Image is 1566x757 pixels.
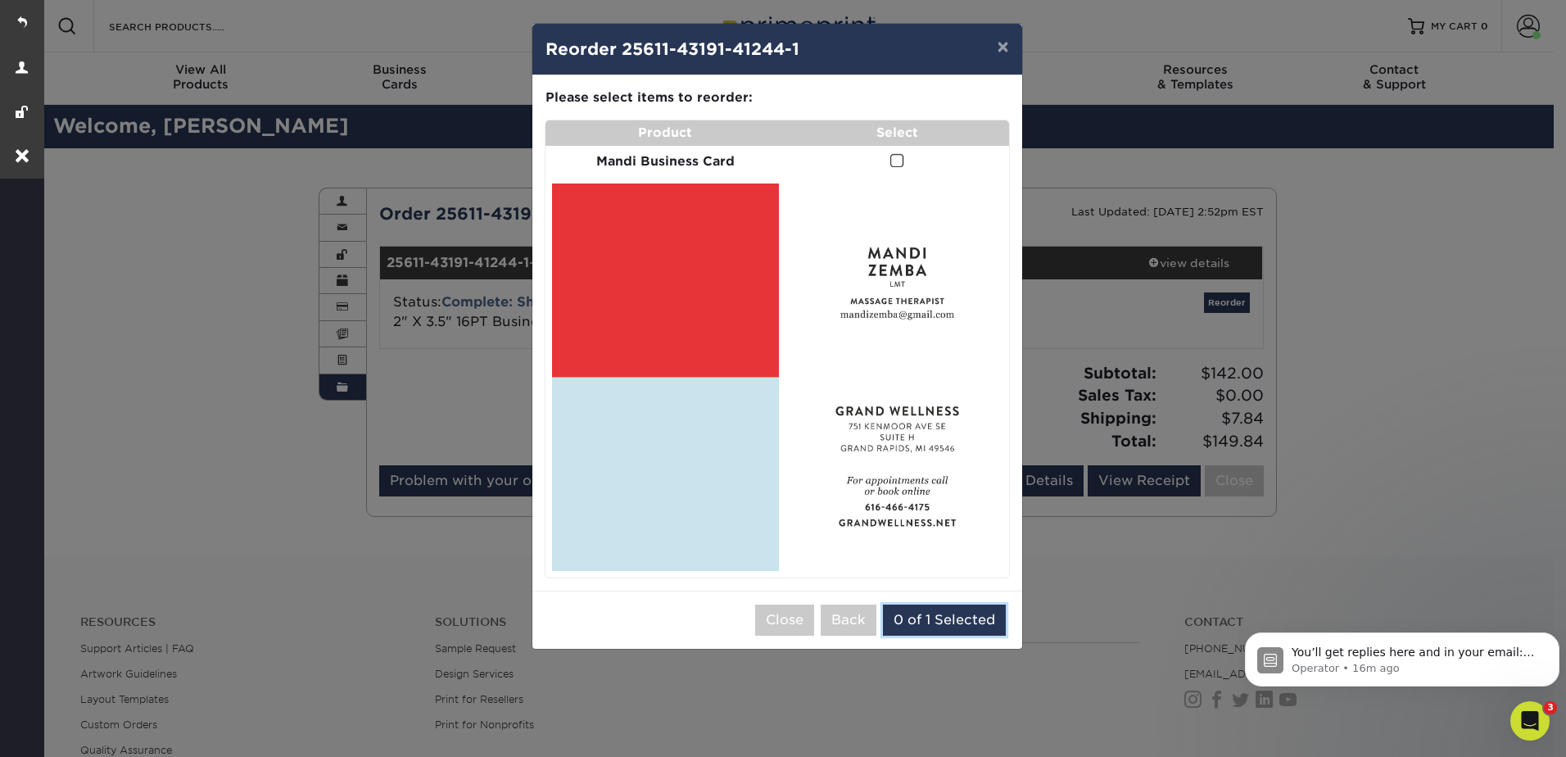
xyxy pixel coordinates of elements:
iframe: Intercom notifications message [1238,598,1566,713]
button: Back [821,605,876,636]
button: × [984,24,1021,70]
h4: Reorder 25611-43191-41244-1 [545,37,1009,61]
img: primo-3614-685044add667b [792,198,1003,558]
iframe: Intercom live chat [1510,701,1550,741]
span: 3 [1544,701,1557,714]
button: Close [755,605,814,636]
strong: Please select items to reorder: [545,89,753,105]
img: primo-5936-685044add2c48 [552,184,779,571]
strong: Product [638,125,692,140]
strong: Select [876,125,918,140]
strong: Mandi Business Card [596,153,735,169]
button: 0 of 1 Selected [883,605,1006,636]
